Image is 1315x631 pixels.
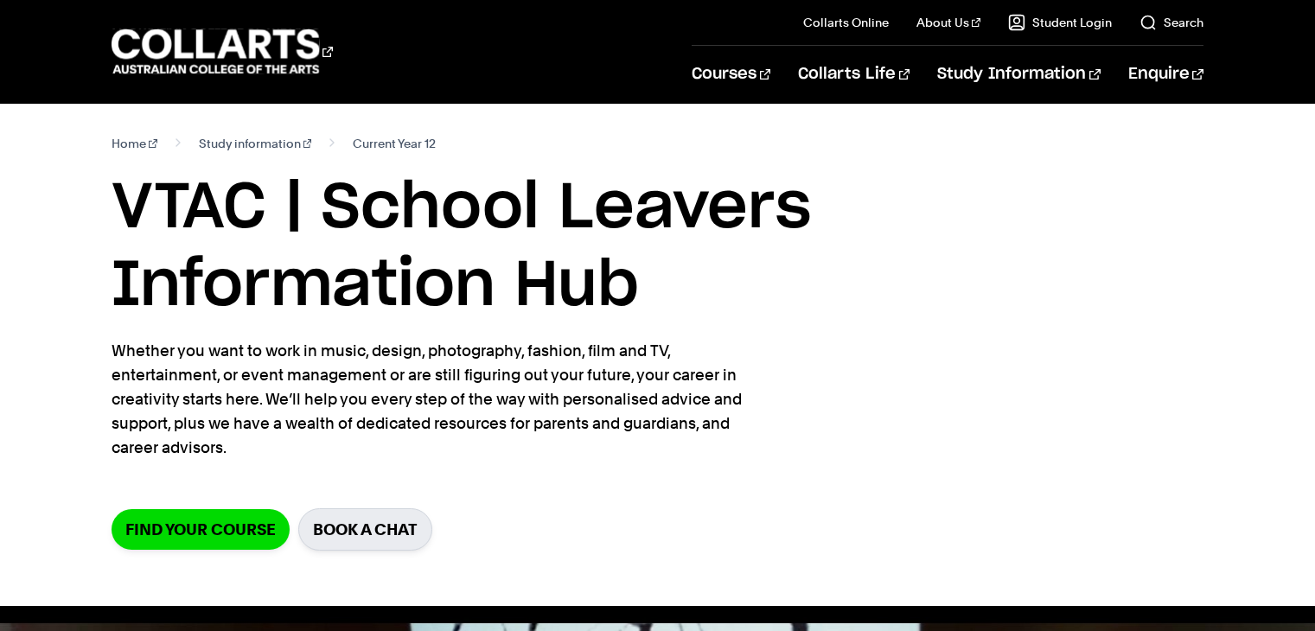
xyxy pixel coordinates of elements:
a: Study information [199,131,312,156]
span: Current Year 12 [353,131,436,156]
a: About Us [916,14,980,31]
a: Home [112,131,157,156]
p: Whether you want to work in music, design, photography, fashion, film and TV, entertainment, or e... [112,339,743,460]
a: Courses [692,46,770,103]
a: Search [1139,14,1203,31]
div: Go to homepage [112,27,333,76]
a: Find your course [112,509,290,550]
h1: VTAC | School Leavers Information Hub [112,169,1203,325]
a: Collarts Life [798,46,910,103]
a: Enquire [1128,46,1203,103]
a: Student Login [1008,14,1112,31]
a: Study Information [937,46,1100,103]
a: Book a chat [298,508,432,551]
a: Collarts Online [803,14,889,31]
